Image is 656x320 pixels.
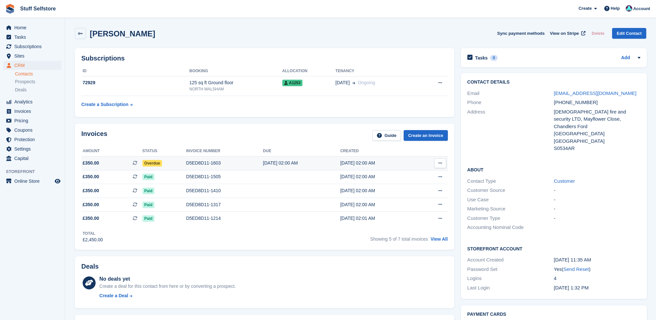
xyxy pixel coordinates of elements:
span: £350.00 [83,187,99,194]
a: View All [431,236,448,242]
div: Yes [554,266,640,273]
div: Total [83,231,103,236]
div: £2,450.00 [83,236,103,243]
div: D5ED8D11-1317 [186,201,263,208]
div: - [554,205,640,213]
a: Stuff Selfstore [18,3,58,14]
div: D5ED8D11-1410 [186,187,263,194]
th: Created [340,146,418,156]
button: Delete [589,28,607,39]
th: Status [142,146,186,156]
a: Contacts [15,71,61,77]
a: menu [3,177,61,186]
div: Contact Type [467,178,554,185]
div: Accounting Nominal Code [467,224,554,231]
div: Create a deal for this contact from here or by converting a prospect. [100,283,236,290]
span: Invoices [14,107,53,116]
div: NORTH WALSHAM [189,86,282,92]
th: Invoice number [186,146,263,156]
th: Due [263,146,341,156]
div: [GEOGRAPHIC_DATA] [554,130,640,138]
div: No deals yet [100,275,236,283]
span: Online Store [14,177,53,186]
span: Protection [14,135,53,144]
a: menu [3,23,61,32]
span: £350.00 [83,201,99,208]
a: menu [3,61,61,70]
div: 125 sq ft Ground floor [189,79,282,86]
a: Prospects [15,78,61,85]
img: Simon Gardner [626,5,632,12]
a: menu [3,97,61,106]
h2: Subscriptions [81,55,448,62]
a: menu [3,135,61,144]
a: View on Stripe [547,28,587,39]
a: Add [621,54,630,62]
div: [DEMOGRAPHIC_DATA] fire and security LTD, Mayflower Close, Chandlers Ford [554,108,640,130]
a: menu [3,42,61,51]
div: [DATE] 02:00 AM [340,187,418,194]
div: Phone [467,99,554,106]
h2: [PERSON_NAME] [90,29,155,38]
th: Allocation [282,66,336,76]
div: 72929 [81,79,189,86]
div: [DATE] 02:00 AM [340,201,418,208]
div: [DATE] 02:00 AM [340,160,418,167]
div: Create a Subscription [81,101,128,108]
h2: Deals [81,263,99,270]
span: Account [633,6,650,12]
a: menu [3,51,61,60]
span: Paid [142,188,154,194]
a: Create an Invoice [404,130,448,141]
span: £350.00 [83,160,99,167]
span: Help [611,5,620,12]
span: Analytics [14,97,53,106]
span: Pricing [14,116,53,125]
th: ID [81,66,189,76]
span: [DATE] [335,79,350,86]
a: Create a Deal [100,292,236,299]
div: Password Set [467,266,554,273]
button: Sync payment methods [497,28,545,39]
a: Deals [15,87,61,93]
h2: Tasks [475,55,488,61]
a: Customer [554,178,575,184]
div: Address [467,108,554,152]
span: ( ) [562,266,590,272]
span: Paid [142,215,154,222]
div: Customer Source [467,187,554,194]
div: D5ED8D11-1505 [186,173,263,180]
div: Marketing Source [467,205,554,213]
div: S0534AR [554,145,640,152]
div: [GEOGRAPHIC_DATA] [554,138,640,145]
span: Sites [14,51,53,60]
a: Edit Contact [612,28,646,39]
span: Tasks [14,33,53,42]
div: 0 [490,55,498,61]
span: £350.00 [83,173,99,180]
span: Ongoing [358,80,375,85]
div: Last Login [467,284,554,292]
div: - [554,187,640,194]
h2: Invoices [81,130,107,141]
a: menu [3,154,61,163]
h2: Payment cards [467,312,640,317]
a: menu [3,107,61,116]
div: Use Case [467,196,554,204]
span: Home [14,23,53,32]
div: [DATE] 11:35 AM [554,256,640,264]
th: Booking [189,66,282,76]
a: Preview store [54,177,61,185]
span: Settings [14,144,53,153]
a: Guide [372,130,401,141]
span: Storefront [6,168,65,175]
time: 2025-06-24 12:32:29 UTC [554,285,589,290]
a: menu [3,116,61,125]
a: menu [3,33,61,42]
a: [EMAIL_ADDRESS][DOMAIN_NAME] [554,90,636,96]
span: Capital [14,154,53,163]
img: stora-icon-8386f47178a22dfd0bd8f6a31ec36ba5ce8667c1dd55bd0f319d3a0aa187defe.svg [5,4,15,14]
span: Deals [15,87,27,93]
th: Amount [81,146,142,156]
h2: Storefront Account [467,245,640,252]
